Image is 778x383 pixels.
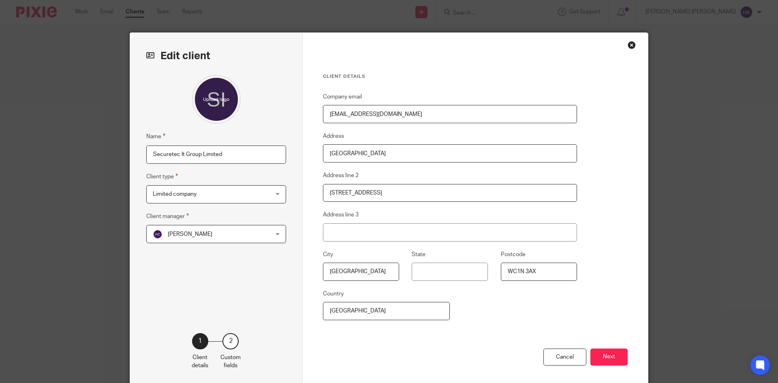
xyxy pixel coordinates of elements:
[628,41,636,49] div: Close this dialog window
[146,172,178,181] label: Client type
[222,333,239,349] div: 2
[323,171,359,180] label: Address line 2
[501,250,526,259] label: Postcode
[323,290,344,298] label: Country
[168,231,212,237] span: [PERSON_NAME]
[192,333,208,349] div: 1
[323,211,359,219] label: Address line 3
[220,353,241,370] p: Custom fields
[323,73,577,80] h3: Client details
[146,212,189,221] label: Client manager
[146,49,286,63] h2: Edit client
[153,191,197,197] span: Limited company
[590,349,628,366] button: Next
[323,93,362,101] label: Company email
[412,250,425,259] label: State
[192,353,208,370] p: Client details
[323,132,344,140] label: Address
[543,349,586,366] div: Cancel
[153,229,162,239] img: svg%3E
[146,132,165,141] label: Name
[323,250,333,259] label: City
